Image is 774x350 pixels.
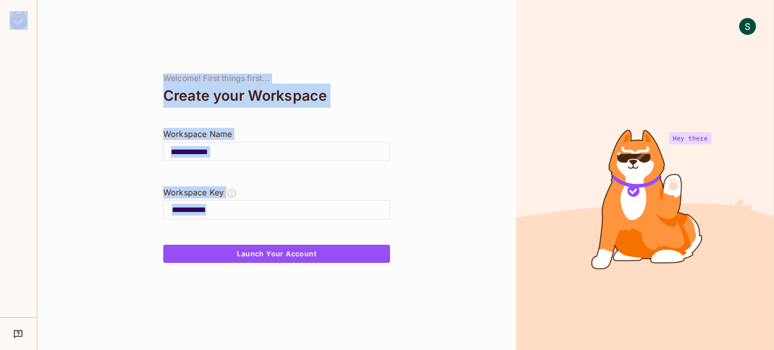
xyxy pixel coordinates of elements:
[739,18,756,35] img: Shreyas
[227,186,237,200] button: The Workspace Key is unique, and serves as the identifier of your workspace.
[10,11,28,30] img: SReyMgAAAABJRU5ErkJggg==
[163,74,390,84] div: Welcome! First things first...
[163,245,390,263] button: Launch Your Account
[163,84,390,108] div: Create your Workspace
[163,128,390,140] div: Workspace Name
[163,186,224,198] div: Workspace Key
[7,324,30,344] div: Help & Updates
